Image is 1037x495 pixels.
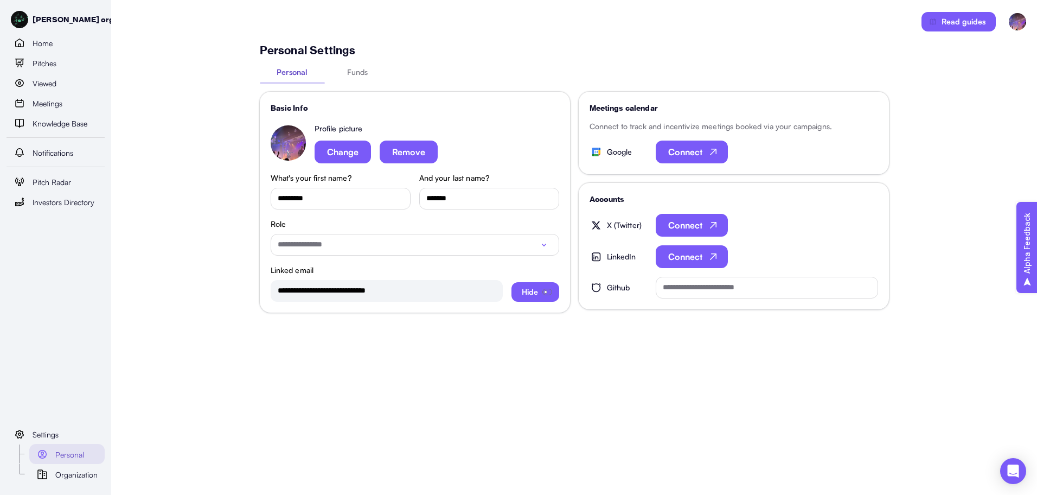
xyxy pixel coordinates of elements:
p: [PERSON_NAME] org 2 [33,14,121,26]
p: Github [607,282,630,293]
span: Notifications [33,147,73,159]
img: AVATAR-1757458634746.jpg [11,11,28,28]
span: Connect [668,141,702,163]
button: Change [315,141,371,163]
button: Connect [656,141,728,163]
div: Hide [522,288,538,296]
img: AVATAR-1757458642818.jpg [271,125,306,161]
span: Change [327,141,359,163]
button: Read guides [921,12,996,31]
p: Meetings calendar [590,103,878,114]
img: AVATAR-1757458642818.jpg [1009,13,1026,30]
div: Role [271,218,286,230]
p: X (Twitter) [607,219,642,231]
span: Home [33,37,53,49]
p: Profile picture [315,123,438,134]
img: svg%3e [929,17,937,26]
span: Investors Directory [33,196,94,208]
span: Pitches [33,58,56,69]
div: Open Intercom Messenger [1000,458,1026,484]
span: Pitch Radar [33,176,71,188]
button: Remove [380,141,438,163]
span: Funds [347,66,368,78]
span: Personal [55,449,84,461]
span: Personal [277,66,308,78]
span: Remove [392,141,425,163]
span: Connect [668,214,702,236]
p: LinkedIn [607,251,636,262]
button: Connect [656,214,728,237]
span: Organization [55,469,98,481]
span: Read guides [942,12,985,31]
span: Meetings [33,98,62,110]
p: Basic Info [271,103,559,114]
span: Settings [33,429,59,441]
button: Hide [511,282,559,302]
button: Connect [656,245,728,268]
p: Google [607,146,632,157]
label: What's your first name? [271,172,351,183]
span: Knowledge Base [33,118,87,130]
p: Accounts [590,194,878,205]
label: Linked email [271,264,314,276]
p: Personal Settings [260,43,355,58]
span: Viewed [33,78,56,90]
label: And your last name? [419,172,490,183]
p: Connect to track and incentivize meetings booked via your campaigns. [590,120,878,132]
span: Connect [668,246,702,268]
